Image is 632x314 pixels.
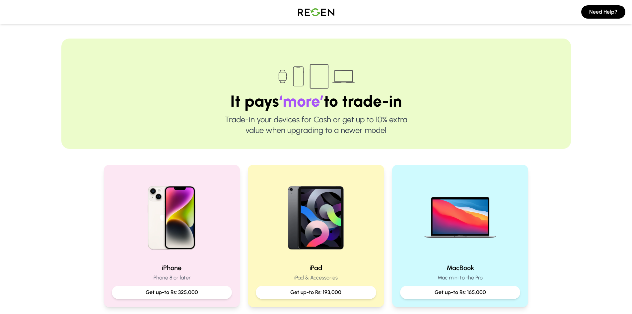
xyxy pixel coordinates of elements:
[400,263,521,272] h2: MacBook
[83,93,550,109] h1: It pays to trade-in
[275,60,358,93] img: Trade-in devices
[418,173,503,258] img: MacBook
[261,288,371,296] p: Get up-to Rs: 193,000
[279,91,324,111] span: ‘more’
[400,274,521,282] p: Mac mini to the Pro
[256,274,376,282] p: iPad & Accessories
[405,288,515,296] p: Get up-to Rs: 165,000
[581,5,625,19] button: Need Help?
[293,3,339,21] img: Logo
[83,114,550,136] p: Trade-in your devices for Cash or get up to 10% extra value when upgrading to a newer model
[129,173,214,258] img: iPhone
[112,263,232,272] h2: iPhone
[256,263,376,272] h2: iPad
[112,274,232,282] p: iPhone 8 or later
[117,288,227,296] p: Get up-to Rs: 325,000
[273,173,358,258] img: iPad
